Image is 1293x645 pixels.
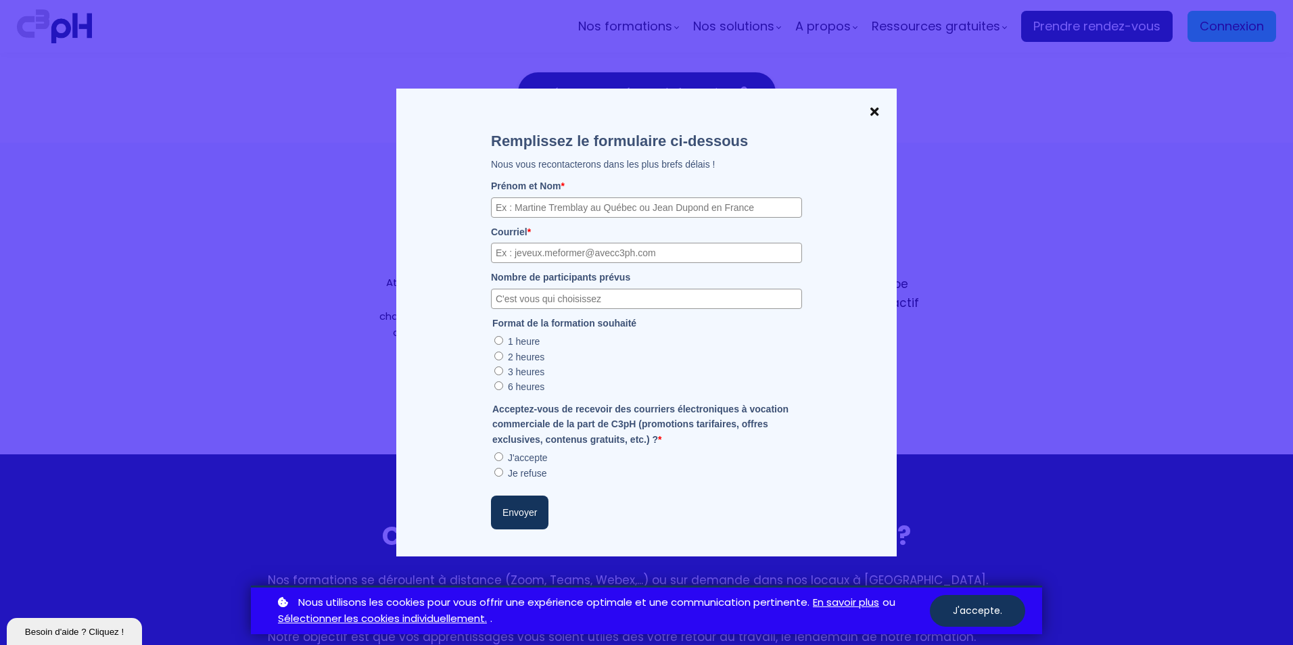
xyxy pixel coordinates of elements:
label: 2 heures [508,352,544,362]
button: J'accepte. [930,595,1025,627]
label: Nombre de participants prévus [491,270,802,285]
label: 3 heures [508,366,544,377]
input: Ex : jeveux.meformer@avecc3ph.com [491,243,802,263]
button: Envoyer [491,496,548,529]
input: C'est vous qui choisissez [491,289,802,309]
p: ou . [275,594,930,628]
title: Remplissez le formulaire ci-dessous [491,133,802,150]
a: En savoir plus [813,594,879,611]
span: Nous utilisons les cookies pour vous offrir une expérience optimale et une communication pertinente. [298,594,809,611]
label: J'accepte [508,452,548,463]
legend: Format de la formation souhaité [491,316,638,331]
a: Sélectionner les cookies individuellement. [278,611,487,627]
label: 6 heures [508,381,544,392]
legend: Acceptez-vous de recevoir des courriers électroniques à vocation commerciale de la part de C3pH (... [491,402,802,447]
p: Nous vous recontacterons dans les plus brefs délais ! [491,157,802,172]
iframe: chat widget [7,615,145,645]
label: 1 heure [508,336,540,347]
label: Je refuse [508,468,547,479]
input: Ex : Martine Tremblay au Québec ou Jean Dupond en France [491,197,802,218]
label: Prénom et Nom [491,178,802,193]
label: Courriel [491,224,802,239]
